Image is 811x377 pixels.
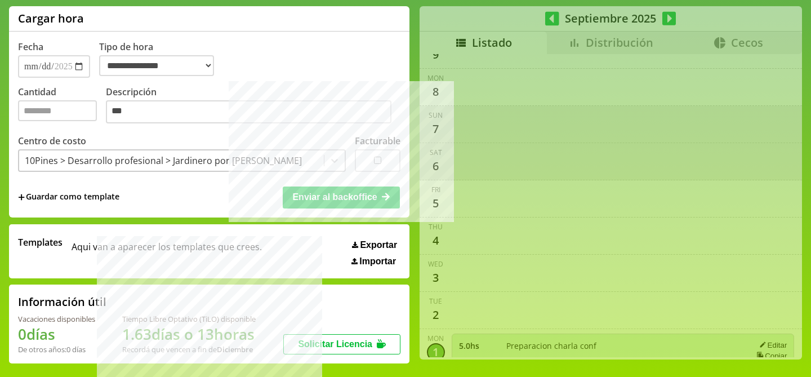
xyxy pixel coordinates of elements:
[25,154,302,167] div: 10Pines > Desarrollo profesional > Jardinero por [PERSON_NAME]
[349,239,400,251] button: Exportar
[18,41,43,53] label: Fecha
[292,192,377,202] span: Enviar al backoffice
[355,135,400,147] label: Facturable
[217,344,253,354] b: Diciembre
[72,236,262,267] span: Aqui van a aparecer los templates que crees.
[18,314,95,324] div: Vacaciones disponibles
[283,334,400,354] button: Solicitar Licencia
[106,100,391,124] textarea: Descripción
[122,324,256,344] h1: 1.63 días o 13 horas
[106,86,400,127] label: Descripción
[298,339,372,349] span: Solicitar Licencia
[18,324,95,344] h1: 0 días
[18,11,84,26] h1: Cargar hora
[18,191,25,203] span: +
[359,256,396,267] span: Importar
[18,191,119,203] span: +Guardar como template
[18,100,97,121] input: Cantidad
[122,314,256,324] div: Tiempo Libre Optativo (TiLO) disponible
[18,294,106,309] h2: Información útil
[18,135,86,147] label: Centro de costo
[122,344,256,354] div: Recordá que vencen a fin de
[18,236,63,249] span: Templates
[18,344,95,354] div: De otros años: 0 días
[99,41,223,78] label: Tipo de hora
[283,187,400,208] button: Enviar al backoffice
[99,55,214,76] select: Tipo de hora
[18,86,106,127] label: Cantidad
[360,240,397,250] span: Exportar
